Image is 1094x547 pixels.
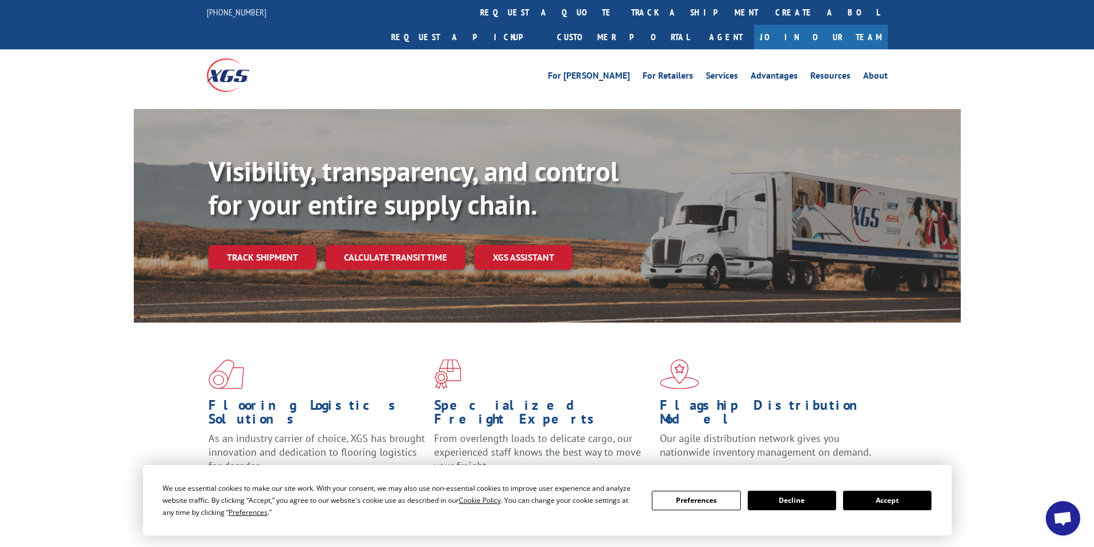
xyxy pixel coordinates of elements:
[474,245,573,270] a: XGS ASSISTANT
[434,398,651,432] h1: Specialized Freight Experts
[163,482,638,518] div: We use essential cookies to make our site work. With your consent, we may also use non-essential ...
[548,25,698,49] a: Customer Portal
[548,71,630,84] a: For [PERSON_NAME]
[143,465,952,536] div: Cookie Consent Prompt
[751,71,798,84] a: Advantages
[326,245,465,270] a: Calculate transit time
[208,359,244,389] img: xgs-icon-total-supply-chain-intelligence-red
[748,491,836,510] button: Decline
[207,6,266,18] a: [PHONE_NUMBER]
[698,25,754,49] a: Agent
[382,25,548,49] a: Request a pickup
[208,398,426,432] h1: Flooring Logistics Solutions
[843,491,931,510] button: Accept
[660,432,871,459] span: Our agile distribution network gives you nationwide inventory management on demand.
[754,25,888,49] a: Join Our Team
[810,71,851,84] a: Resources
[1046,501,1080,536] div: Open chat
[434,432,651,483] p: From overlength loads to delicate cargo, our experienced staff knows the best way to move your fr...
[863,71,888,84] a: About
[643,71,693,84] a: For Retailers
[459,495,501,505] span: Cookie Policy
[229,507,268,517] span: Preferences
[660,398,877,432] h1: Flagship Distribution Model
[434,359,461,389] img: xgs-icon-focused-on-flooring-red
[208,153,618,222] b: Visibility, transparency, and control for your entire supply chain.
[208,432,425,472] span: As an industry carrier of choice, XGS has brought innovation and dedication to flooring logistics...
[208,245,316,269] a: Track shipment
[652,491,740,510] button: Preferences
[660,359,699,389] img: xgs-icon-flagship-distribution-model-red
[706,71,738,84] a: Services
